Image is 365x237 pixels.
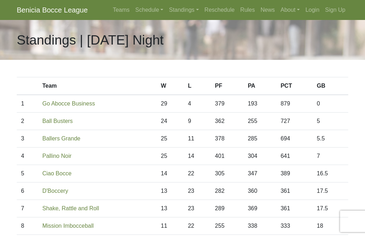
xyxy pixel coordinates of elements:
th: GB [313,77,348,95]
th: PCT [276,77,313,95]
td: 25 [156,130,184,148]
td: 8 [17,217,38,235]
th: W [156,77,184,95]
td: 24 [156,113,184,130]
td: 333 [276,217,313,235]
td: 4 [17,148,38,165]
td: 22 [184,165,211,182]
td: 347 [243,165,276,182]
td: 5 [17,165,38,182]
td: 879 [276,95,313,113]
a: D'Boccery [42,188,68,194]
a: Ball Busters [42,118,73,124]
td: 360 [243,182,276,200]
td: 378 [211,130,243,148]
td: 304 [243,148,276,165]
td: 14 [184,148,211,165]
td: 289 [211,200,243,217]
a: Benicia Bocce League [17,3,88,17]
td: 1 [17,95,38,113]
td: 17.5 [313,182,348,200]
td: 18 [313,217,348,235]
td: 255 [243,113,276,130]
td: 641 [276,148,313,165]
h1: Standings | [DATE] Night [17,32,164,48]
td: 11 [184,130,211,148]
a: Shake, Rattle and Roll [42,205,99,211]
a: Sign Up [322,3,348,17]
a: Schedule [133,3,166,17]
td: 369 [243,200,276,217]
td: 5.5 [313,130,348,148]
a: Ciao Bocce [42,170,72,176]
th: Team [38,77,157,95]
td: 9 [184,113,211,130]
td: 22 [184,217,211,235]
td: 727 [276,113,313,130]
td: 193 [243,95,276,113]
td: 401 [211,148,243,165]
a: About [278,3,303,17]
th: L [184,77,211,95]
td: 13 [156,182,184,200]
td: 23 [184,200,211,217]
a: Login [303,3,322,17]
a: Mission Imbocceball [42,223,94,229]
td: 23 [184,182,211,200]
td: 7 [17,200,38,217]
td: 25 [156,148,184,165]
th: PA [243,77,276,95]
a: Pallino Noir [42,153,72,159]
td: 17.5 [313,200,348,217]
td: 694 [276,130,313,148]
a: Go Abocce Business [42,101,95,107]
td: 3 [17,130,38,148]
td: 305 [211,165,243,182]
td: 5 [313,113,348,130]
td: 285 [243,130,276,148]
td: 362 [211,113,243,130]
td: 4 [184,95,211,113]
th: PF [211,77,243,95]
a: Teams [110,3,132,17]
a: Ballers Grande [42,135,81,141]
a: Standings [166,3,201,17]
td: 379 [211,95,243,113]
td: 29 [156,95,184,113]
a: Rules [237,3,258,17]
td: 389 [276,165,313,182]
td: 282 [211,182,243,200]
td: 0 [313,95,348,113]
td: 13 [156,200,184,217]
td: 7 [313,148,348,165]
a: Reschedule [202,3,238,17]
td: 6 [17,182,38,200]
a: News [258,3,278,17]
td: 16.5 [313,165,348,182]
td: 2 [17,113,38,130]
td: 361 [276,182,313,200]
td: 14 [156,165,184,182]
td: 338 [243,217,276,235]
td: 361 [276,200,313,217]
td: 11 [156,217,184,235]
td: 255 [211,217,243,235]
